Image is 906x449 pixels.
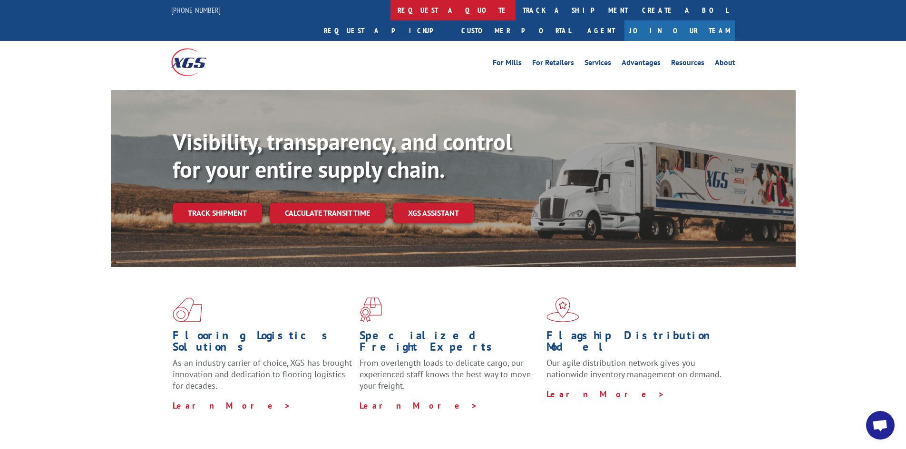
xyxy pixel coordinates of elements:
[454,20,578,41] a: Customer Portal
[578,20,624,41] a: Agent
[360,400,478,411] a: Learn More >
[866,411,895,439] div: Open chat
[393,203,474,223] a: XGS ASSISTANT
[171,5,221,15] a: [PHONE_NUMBER]
[173,203,262,223] a: Track shipment
[546,389,665,400] a: Learn More >
[585,59,611,69] a: Services
[532,59,574,69] a: For Retailers
[622,59,661,69] a: Advantages
[624,20,735,41] a: Join Our Team
[270,203,385,223] a: Calculate transit time
[173,127,512,184] b: Visibility, transparency, and control for your entire supply chain.
[173,297,202,322] img: xgs-icon-total-supply-chain-intelligence-red
[493,59,522,69] a: For Mills
[360,330,539,357] h1: Specialized Freight Experts
[317,20,454,41] a: Request a pickup
[546,330,726,357] h1: Flagship Distribution Model
[546,297,579,322] img: xgs-icon-flagship-distribution-model-red
[173,357,352,391] span: As an industry carrier of choice, XGS has brought innovation and dedication to flooring logistics...
[360,297,382,322] img: xgs-icon-focused-on-flooring-red
[360,357,539,400] p: From overlength loads to delicate cargo, our experienced staff knows the best way to move your fr...
[546,357,721,380] span: Our agile distribution network gives you nationwide inventory management on demand.
[173,400,291,411] a: Learn More >
[671,59,704,69] a: Resources
[715,59,735,69] a: About
[173,330,352,357] h1: Flooring Logistics Solutions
